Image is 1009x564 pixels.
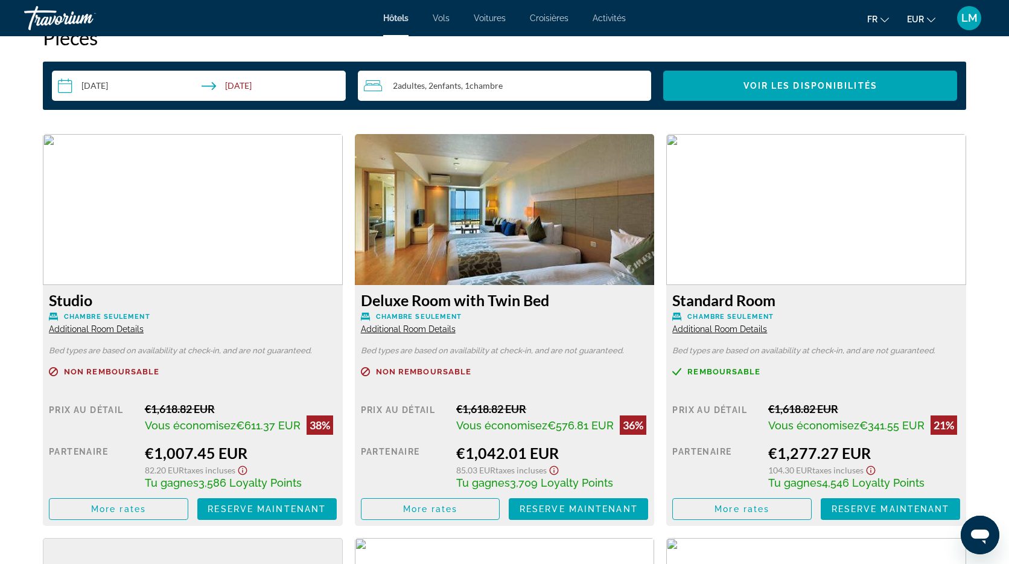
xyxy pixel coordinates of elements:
[495,465,547,475] span: Taxes incluses
[307,415,333,435] div: 38%
[358,71,652,101] button: Travelers: 2 adults, 2 children
[43,134,343,285] img: 6014424c-e52c-4e18-afbb-464351b4bf67.jpeg
[52,71,957,101] div: Search widget
[361,444,448,489] div: Partenaire
[49,347,337,355] p: Bed types are based on availability at check-in, and are not guaranteed.
[687,368,760,376] span: Remboursable
[768,402,960,415] div: €1,618.82 EUR
[867,10,889,28] button: Change language
[687,313,774,321] span: Chambre seulement
[361,347,649,355] p: Bed types are based on availability at check-in, and are not guaranteed.
[208,504,326,514] span: Reserve maintenant
[812,465,864,475] span: Taxes incluses
[547,462,561,476] button: Show Taxes and Fees disclaimer
[961,12,978,24] span: LM
[907,14,924,24] span: EUR
[509,498,648,520] button: Reserve maintenant
[236,419,301,432] span: €611.37 EUR
[376,368,472,376] span: Non remboursable
[672,291,960,309] h3: Standard Room
[376,313,462,321] span: Chambre seulement
[49,324,144,334] span: Additional Room Details
[931,415,957,435] div: 21%
[456,402,648,415] div: €1,618.82 EUR
[821,498,960,520] button: Reserve maintenant
[961,516,999,554] iframe: Bouton de lancement de la fenêtre de messagerie
[663,71,957,101] button: Voir les disponibilités
[520,504,638,514] span: Reserve maintenant
[474,13,506,23] a: Voitures
[383,13,409,23] a: Hôtels
[822,476,925,489] span: 4,546 Loyalty Points
[49,444,136,489] div: Partenaire
[672,347,960,355] p: Bed types are based on availability at check-in, and are not guaranteed.
[768,444,960,462] div: €1,277.27 EUR
[361,402,448,435] div: Prix au détail
[197,498,337,520] button: Reserve maintenant
[907,10,935,28] button: Change currency
[456,419,547,432] span: Vous économisez
[832,504,950,514] span: Reserve maintenant
[743,81,877,91] span: Voir les disponibilités
[666,134,966,285] img: 6014424c-e52c-4e18-afbb-464351b4bf67.jpeg
[768,465,812,475] span: 104.30 EUR
[64,368,160,376] span: Non remboursable
[393,81,425,91] span: 2
[145,419,236,432] span: Vous économisez
[49,291,337,309] h3: Studio
[184,465,235,475] span: Taxes incluses
[864,462,878,476] button: Show Taxes and Fees disclaimer
[867,14,877,24] span: fr
[456,444,648,462] div: €1,042.01 EUR
[145,444,337,462] div: €1,007.45 EUR
[672,367,960,376] a: Remboursable
[52,71,346,101] button: Check-in date: Apr 25, 2026 Check-out date: May 2, 2026
[593,13,626,23] a: Activités
[361,291,649,309] h3: Deluxe Room with Twin Bed
[672,444,759,489] div: Partenaire
[49,402,136,435] div: Prix au détail
[425,81,461,91] span: , 2
[145,465,184,475] span: 82.20 EUR
[672,324,767,334] span: Additional Room Details
[461,81,503,91] span: , 1
[456,476,510,489] span: Tu gagnes
[361,324,456,334] span: Additional Room Details
[953,5,985,31] button: User Menu
[49,498,188,520] button: More rates
[672,402,759,435] div: Prix au détail
[433,13,450,23] a: Vols
[768,476,822,489] span: Tu gagnes
[199,476,302,489] span: 3,586 Loyalty Points
[235,462,250,476] button: Show Taxes and Fees disclaimer
[715,504,769,514] span: More rates
[530,13,568,23] a: Croisières
[24,2,145,34] a: Travorium
[620,415,646,435] div: 36%
[355,134,655,285] img: 8f62d332-3e45-45f0-b18e-35f7eb8c122c.jpeg
[510,476,613,489] span: 3,709 Loyalty Points
[398,80,425,91] span: Adultes
[91,504,146,514] span: More rates
[768,419,859,432] span: Vous économisez
[403,504,458,514] span: More rates
[361,498,500,520] button: More rates
[145,476,199,489] span: Tu gagnes
[433,80,461,91] span: Enfants
[64,313,150,321] span: Chambre seulement
[145,402,337,415] div: €1,618.82 EUR
[859,419,925,432] span: €341.55 EUR
[469,80,503,91] span: Chambre
[43,25,966,50] h2: Pièces
[547,419,614,432] span: €576.81 EUR
[456,465,495,475] span: 85.03 EUR
[672,498,812,520] button: More rates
